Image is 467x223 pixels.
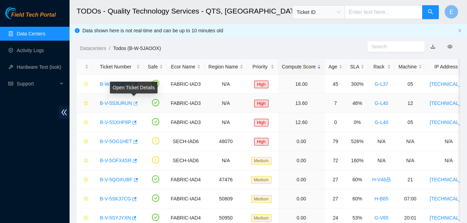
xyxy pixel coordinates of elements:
[152,99,159,106] span: check-circle
[83,139,88,144] span: star
[325,132,346,151] td: 79
[100,177,132,182] a: B-V-5QOXUBF
[325,75,346,94] td: 45
[346,170,368,189] td: 60%
[167,170,204,189] td: FABRIC-IAD4
[428,9,433,16] span: search
[17,48,44,53] a: Activity Logs
[325,189,346,208] td: 27
[297,7,340,17] span: Ticket ID
[167,75,204,94] td: FABRIC-IAD3
[152,137,159,144] span: exclamation-circle
[5,7,35,19] img: Akamai Technologies
[422,5,439,19] button: search
[113,46,161,51] a: Todos (B-W-5JAOOX)
[395,113,426,132] td: 05
[80,155,89,166] button: star
[251,157,272,165] span: Medium
[346,151,368,170] td: 160%
[59,106,70,119] span: double-left
[83,120,88,125] span: star
[430,44,435,49] a: download
[83,196,88,202] span: star
[83,82,88,87] span: star
[204,132,247,151] td: 48070
[371,43,415,50] input: Search
[109,46,110,51] span: /
[278,132,325,151] td: 0.00
[375,100,388,106] a: G-L40
[368,151,395,170] td: N/A
[167,189,204,208] td: FABRIC-IAD4
[204,75,247,94] td: N/A
[5,13,56,22] a: Akamai TechnologiesField Tech Portal
[204,151,247,170] td: N/A
[251,195,272,203] span: Medium
[254,119,268,126] span: High
[372,177,391,182] a: H-V46lock
[444,5,458,19] button: E
[8,81,13,86] span: read
[278,170,325,189] td: 0.00
[80,46,106,51] a: Datacenters
[100,158,131,163] a: B-V-5OFX4SR
[458,28,462,33] button: close
[375,81,388,87] a: G-L37
[80,117,89,128] button: star
[83,158,88,164] span: star
[395,170,426,189] td: 21
[325,94,346,113] td: 7
[346,75,368,94] td: 300%
[152,214,159,221] span: check-circle
[448,44,452,49] span: eye
[395,151,426,170] td: N/A
[278,151,325,170] td: 0.00
[368,132,395,151] td: N/A
[450,8,453,16] span: E
[152,175,159,183] span: check-circle
[395,94,426,113] td: 12
[325,113,346,132] td: 0
[278,75,325,94] td: 18.00
[346,113,368,132] td: 0%
[346,94,368,113] td: 46%
[325,151,346,170] td: 72
[100,196,131,201] a: B-V-5SK37CG
[325,170,346,189] td: 27
[386,177,391,182] span: lock
[80,174,89,185] button: star
[80,193,89,204] button: star
[100,139,132,144] a: B-V-5OG1HET
[100,119,131,125] a: B-V-5SXHP8P
[17,77,58,91] span: Support
[375,215,388,221] a: G-V65
[204,189,247,208] td: 50809
[100,100,132,106] a: B-V-5S3URUN
[80,98,89,109] button: star
[152,195,159,202] span: check-circle
[346,132,368,151] td: 526%
[375,196,388,201] a: H-B65
[278,94,325,113] td: 13.60
[346,189,368,208] td: 60%
[251,176,272,184] span: Medium
[152,118,159,125] span: check-circle
[100,81,132,87] a: B-W-12IDBOR
[254,100,268,107] span: High
[204,170,247,189] td: 47476
[152,80,159,87] span: check-circle
[83,215,88,221] span: star
[83,101,88,106] span: star
[204,113,247,132] td: N/A
[395,75,426,94] td: 05
[83,177,88,183] span: star
[100,215,131,221] a: B-V-5SYJYXN
[167,151,204,170] td: SECH-IAD6
[80,79,89,90] button: star
[167,94,204,113] td: FABRIC-IAD3
[395,189,426,208] td: 07:00
[17,31,45,36] a: Data Centers
[167,132,204,151] td: SECH-IAD6
[17,64,61,70] a: Hardware Test (isok)
[152,156,159,164] span: exclamation-circle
